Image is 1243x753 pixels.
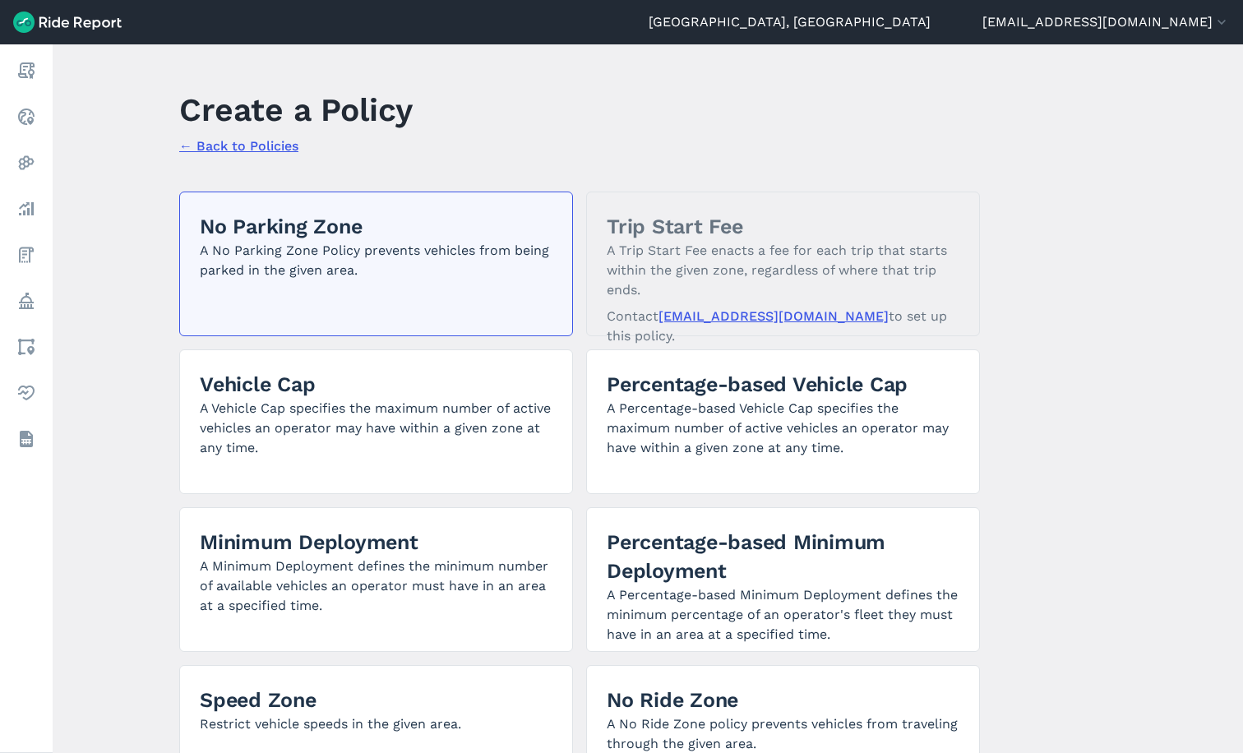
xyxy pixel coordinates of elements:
p: A Percentage-based Minimum Deployment defines the minimum percentage of an operator's fleet they ... [607,585,959,644]
button: [EMAIL_ADDRESS][DOMAIN_NAME] [982,12,1230,32]
h2: Percentage-based Minimum Deployment [607,528,959,585]
h2: Percentage-based Vehicle Cap [607,370,959,399]
h2: No Ride Zone [607,686,959,714]
a: Analyze [12,194,41,224]
a: [GEOGRAPHIC_DATA], [GEOGRAPHIC_DATA] [649,12,931,32]
p: A Vehicle Cap specifies the maximum number of active vehicles an operator may have within a given... [200,399,552,458]
a: Fees [12,240,41,270]
a: ← Back to Policies [179,138,298,154]
h2: No Parking Zone [200,212,552,241]
h2: Minimum Deployment [200,528,552,557]
a: [EMAIL_ADDRESS][DOMAIN_NAME] [658,308,889,324]
a: Areas [12,332,41,362]
p: A Percentage-based Vehicle Cap specifies the maximum number of active vehicles an operator may ha... [607,399,959,458]
a: Heatmaps [12,148,41,178]
a: Realtime [12,102,41,132]
h1: Create a Policy [179,87,413,132]
h2: Vehicle Cap [200,370,552,399]
a: Datasets [12,424,41,454]
a: Report [12,56,41,85]
h2: Speed Zone [200,686,552,714]
p: A No Parking Zone Policy prevents vehicles from being parked in the given area. [200,241,552,280]
a: Health [12,378,41,408]
p: Restrict vehicle speeds in the given area. [200,714,552,734]
p: A Minimum Deployment defines the minimum number of available vehicles an operator must have in an... [200,557,552,616]
a: Policy [12,286,41,316]
img: Ride Report [13,12,122,33]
